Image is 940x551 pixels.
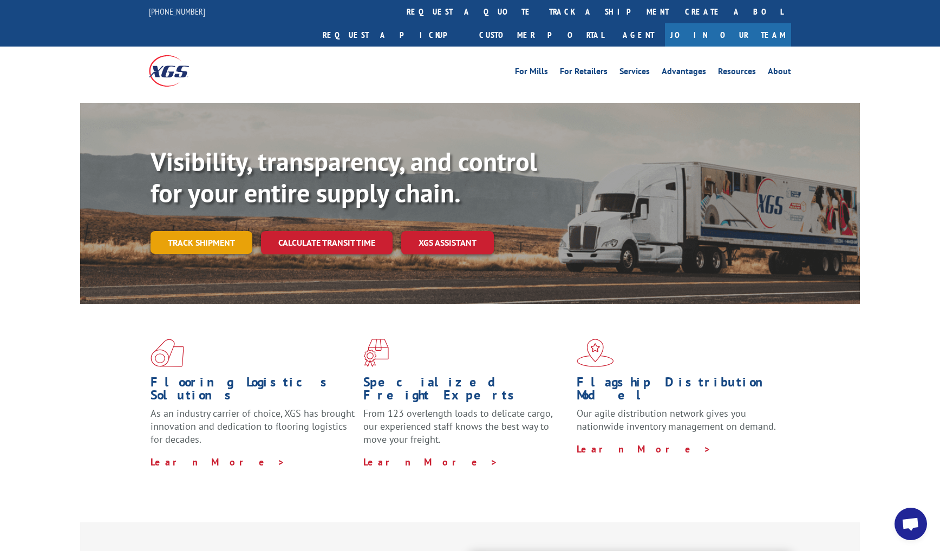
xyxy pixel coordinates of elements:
[151,456,285,468] a: Learn More >
[151,231,252,254] a: Track shipment
[662,67,706,79] a: Advantages
[577,443,711,455] a: Learn More >
[619,67,650,79] a: Services
[471,23,612,47] a: Customer Portal
[515,67,548,79] a: For Mills
[612,23,665,47] a: Agent
[560,67,608,79] a: For Retailers
[718,67,756,79] a: Resources
[363,339,389,367] img: xgs-icon-focused-on-flooring-red
[577,339,614,367] img: xgs-icon-flagship-distribution-model-red
[151,339,184,367] img: xgs-icon-total-supply-chain-intelligence-red
[768,67,791,79] a: About
[577,407,776,432] span: Our agile distribution network gives you nationwide inventory management on demand.
[151,376,355,407] h1: Flooring Logistics Solutions
[363,407,568,455] p: From 123 overlength loads to delicate cargo, our experienced staff knows the best way to move you...
[363,376,568,407] h1: Specialized Freight Experts
[363,456,498,468] a: Learn More >
[315,23,471,47] a: Request a pickup
[401,231,494,254] a: XGS ASSISTANT
[151,145,537,209] b: Visibility, transparency, and control for your entire supply chain.
[665,23,791,47] a: Join Our Team
[149,6,205,17] a: [PHONE_NUMBER]
[261,231,393,254] a: Calculate transit time
[895,508,927,540] a: Open chat
[151,407,355,445] span: As an industry carrier of choice, XGS has brought innovation and dedication to flooring logistics...
[577,376,781,407] h1: Flagship Distribution Model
